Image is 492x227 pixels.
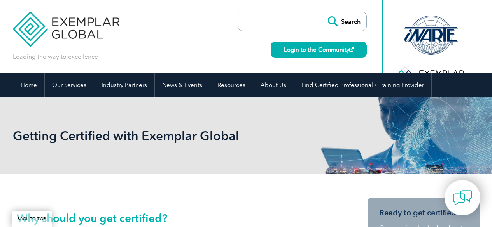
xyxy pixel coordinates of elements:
[12,211,52,227] a: BACK TO TOP
[210,73,253,97] a: Resources
[94,73,154,97] a: Industry Partners
[453,188,472,208] img: contact-chat.png
[13,73,44,97] a: Home
[349,47,354,52] img: open_square.png
[13,52,98,61] p: Leading the way to excellence
[271,42,367,58] a: Login to the Community
[294,73,431,97] a: Find Certified Professional / Training Provider
[45,73,94,97] a: Our Services
[379,208,468,218] h3: Ready to get certified?
[155,73,210,97] a: News & Events
[17,212,336,224] h2: Why should you get certified?
[13,128,312,143] h1: Getting Certified with Exemplar Global
[324,12,366,31] input: Search
[253,73,294,97] a: About Us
